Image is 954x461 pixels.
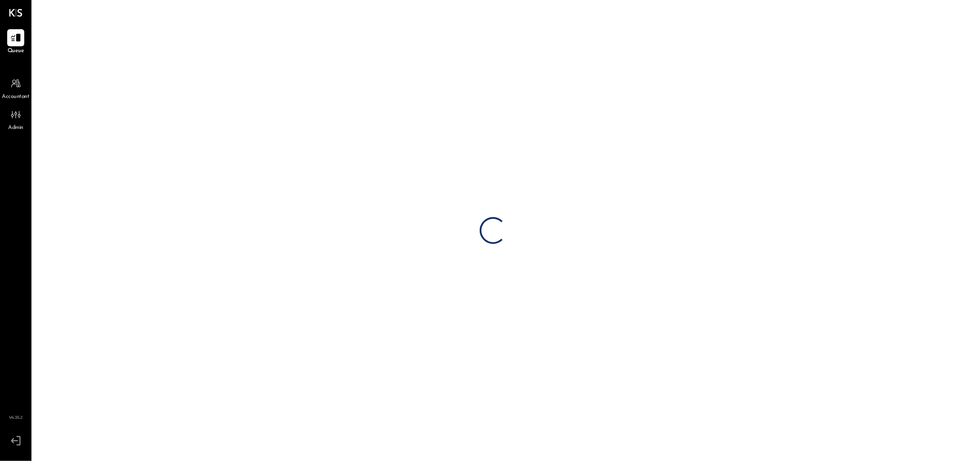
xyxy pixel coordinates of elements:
span: Accountant [2,93,30,101]
a: Queue [0,29,31,55]
span: Admin [8,124,23,132]
span: Queue [8,47,24,55]
a: Accountant [0,75,31,101]
a: Admin [0,106,31,132]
